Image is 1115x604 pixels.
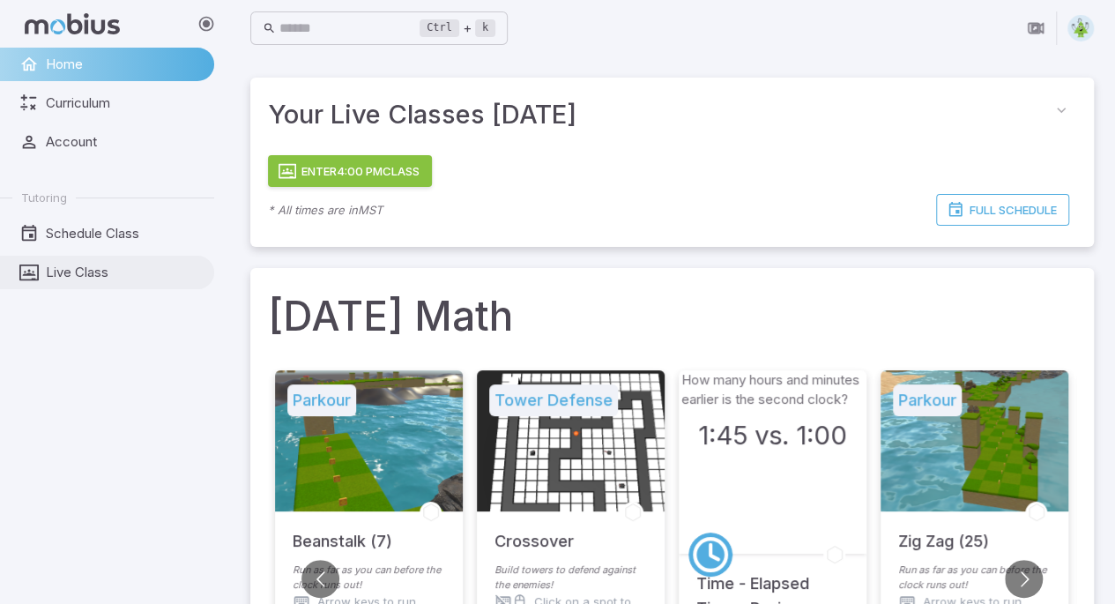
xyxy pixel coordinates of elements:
span: Your Live Classes [DATE] [268,95,1046,134]
h5: Crossover [494,511,574,554]
h3: 1:45 vs. 1:00 [698,416,847,455]
button: Enter4:00 PMClass [268,155,432,187]
div: + [420,18,495,39]
p: * All times are in MST [268,201,383,219]
span: Tutoring [21,190,67,205]
h5: Parkour [287,384,356,416]
span: Account [46,132,202,152]
span: Curriculum [46,93,202,113]
button: collapse [1046,95,1076,125]
kbd: Ctrl [420,19,459,37]
span: Live Class [46,263,202,282]
h1: [DATE] Math [268,286,1076,346]
h5: Parkour [893,384,962,416]
span: Home [46,55,202,74]
button: Join in Zoom Client [1019,11,1052,45]
p: Build towers to defend against the enemies! [494,563,647,593]
p: Run as far as you can before the clock runs out! [898,563,1051,593]
h5: Tower Defense [489,384,618,416]
h5: Zig Zag (25) [898,511,989,554]
img: triangle.svg [1067,15,1094,41]
a: Full Schedule [936,194,1069,226]
kbd: k [475,19,495,37]
span: Schedule Class [46,224,202,243]
a: Time [688,533,732,577]
p: How many hours and minutes earlier is the second clock? [681,370,865,409]
button: Go to previous slide [301,560,339,598]
h5: Beanstalk (7) [293,511,392,554]
button: Go to next slide [1005,560,1043,598]
p: Run as far as you can before the clock runs out! [293,563,445,593]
